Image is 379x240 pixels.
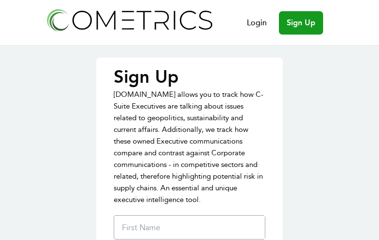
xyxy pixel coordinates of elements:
p: [DOMAIN_NAME] allows you to track how C-Suite Executives are talking about issues related to geop... [114,89,265,205]
input: First Name [118,216,265,239]
a: Login [247,17,267,29]
img: Cometrics logo [44,6,214,34]
p: Sign Up [114,67,265,87]
a: Sign Up [279,11,323,35]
